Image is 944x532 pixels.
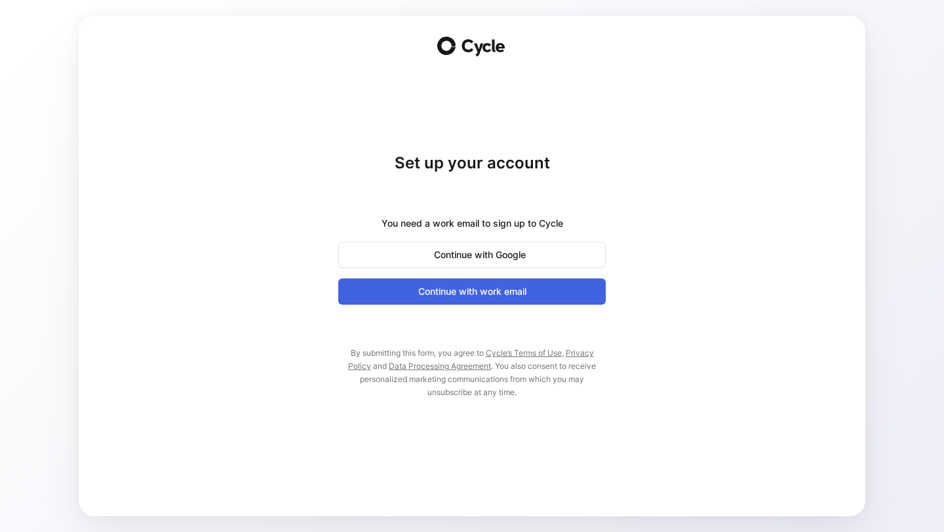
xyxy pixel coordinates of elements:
span: Continue with Google [355,247,589,263]
div: You need a work email to sign up to Cycle [382,216,563,231]
button: Continue with work email [338,278,606,305]
p: By submitting this form, you agree to , and . You also consent to receive personalized marketing ... [338,347,606,399]
h1: Set up your account [338,153,606,174]
a: Data Processing Agreement [389,361,491,371]
a: Cycle’s Terms of Use [486,348,562,358]
button: Continue with Google [338,242,606,268]
span: Continue with work email [355,284,589,299]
